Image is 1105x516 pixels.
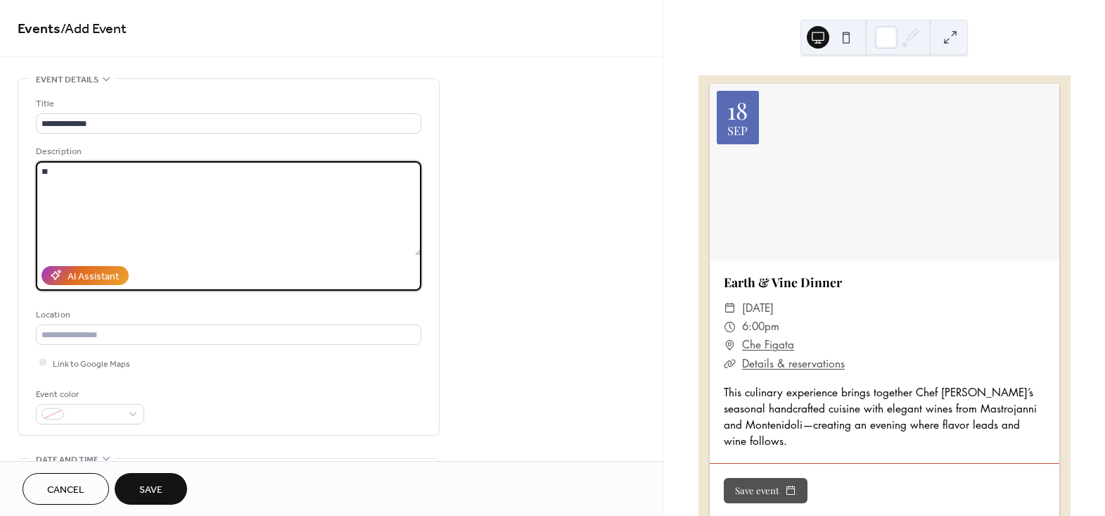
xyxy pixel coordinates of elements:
div: Title [36,96,419,111]
span: Date and time [36,453,98,467]
span: Link to Google Maps [53,356,130,371]
button: Cancel [23,473,109,505]
span: [DATE] [742,299,774,317]
div: ​ [724,336,736,354]
button: Save [115,473,187,505]
div: ​ [724,355,736,373]
span: 6:00pm [742,317,779,336]
div: 18 [727,99,748,122]
a: Earth & Vine Dinner [724,274,842,290]
button: AI Assistant [41,266,129,285]
div: AI Assistant [68,269,119,284]
a: Events [18,15,60,43]
div: Sep [727,125,748,137]
div: This culinary experience brings together Chef [PERSON_NAME]’s seasonal handcrafted cuisine with e... [710,384,1059,449]
div: ​ [724,317,736,336]
span: / Add Event [60,15,127,43]
div: ​ [724,299,736,317]
span: Event details [36,73,98,87]
span: Save [139,483,162,498]
div: Event color [36,387,141,402]
div: Description [36,144,419,159]
a: Che Figata [742,336,794,354]
span: Cancel [47,483,84,498]
button: Save event [724,478,807,503]
div: Location [36,308,419,322]
a: Details & reservations [742,357,845,370]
